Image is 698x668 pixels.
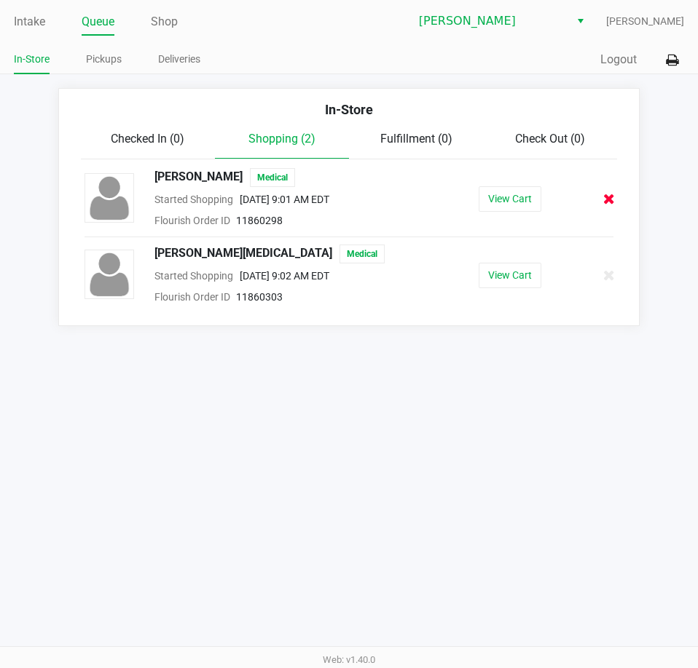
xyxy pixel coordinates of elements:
span: Medical [340,244,385,263]
span: Flourish Order ID [154,291,230,303]
span: [PERSON_NAME][MEDICAL_DATA] [154,244,332,263]
a: Queue [82,12,114,32]
button: View Cart [479,263,541,288]
span: Check Out (0) [515,132,585,146]
span: Fulfillment (0) [380,132,452,146]
span: In-Store [325,102,373,117]
span: Checked In (0) [111,132,184,146]
button: Logout [600,51,637,68]
span: Medical [250,168,295,187]
span: Shopping (2) [248,132,315,146]
a: Pickups [86,50,122,68]
button: Select [570,8,591,34]
a: Deliveries [158,50,200,68]
span: 11860303 [236,291,283,303]
a: Shop [151,12,178,32]
span: [DATE] 9:01 AM EDT [233,194,329,205]
span: [DATE] 9:02 AM EDT [233,270,329,282]
span: [PERSON_NAME] [419,12,561,30]
span: Started Shopping [154,194,233,205]
span: Web: v1.40.0 [323,654,375,665]
span: Flourish Order ID [154,215,230,226]
button: View Cart [479,186,541,212]
span: 11860298 [236,215,283,226]
a: Intake [14,12,45,32]
span: [PERSON_NAME] [154,168,243,187]
span: [PERSON_NAME] [606,14,684,29]
a: In-Store [14,50,50,68]
span: Started Shopping [154,270,233,282]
